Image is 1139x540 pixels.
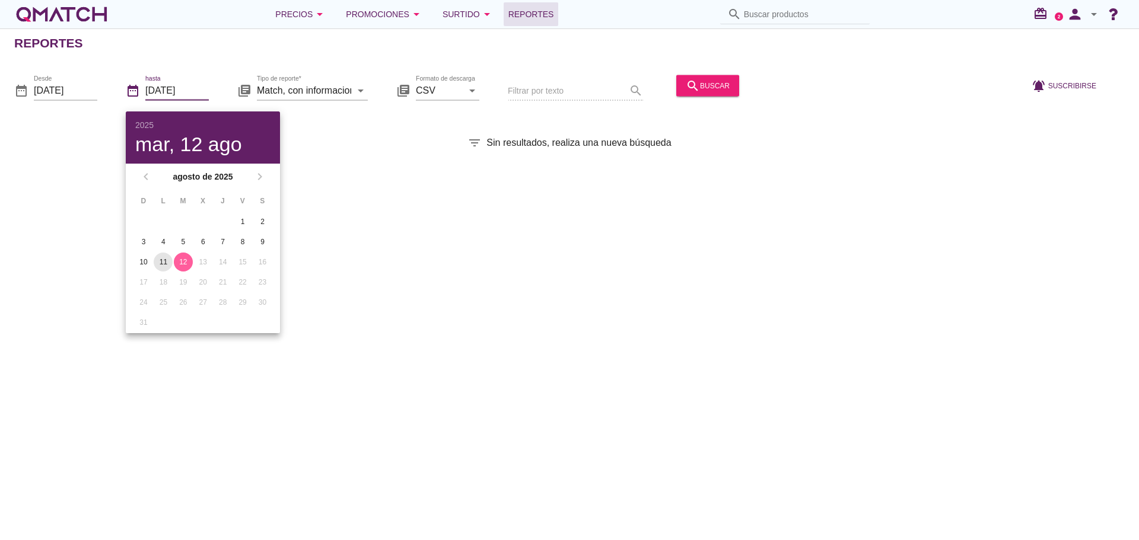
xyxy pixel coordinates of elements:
i: person [1063,6,1087,23]
button: 8 [233,232,252,251]
div: 2 [253,216,272,227]
div: 4 [154,237,173,247]
div: 2025 [135,121,271,129]
i: date_range [126,83,140,97]
th: L [154,191,172,211]
i: arrow_drop_down [480,7,494,21]
h2: Reportes [14,34,83,53]
th: D [134,191,152,211]
div: 8 [233,237,252,247]
a: white-qmatch-logo [14,2,109,26]
button: buscar [676,75,739,96]
div: 7 [214,237,233,247]
input: hasta [145,81,209,100]
i: filter_list [467,136,482,150]
div: Precios [275,7,327,21]
input: Buscar productos [744,5,863,24]
div: 6 [193,237,212,247]
button: 9 [253,232,272,251]
th: S [253,191,272,211]
i: arrow_drop_down [1087,7,1101,21]
span: Reportes [508,7,554,21]
div: mar, 12 ago [135,134,271,154]
button: 4 [154,232,173,251]
div: Promociones [346,7,424,21]
div: 10 [134,257,153,267]
i: arrow_drop_down [465,83,479,97]
button: Surtido [433,2,504,26]
button: 11 [154,253,173,271]
button: 7 [214,232,233,251]
div: 3 [134,237,153,247]
div: 9 [253,237,272,247]
span: Sin resultados, realiza una nueva búsqueda [486,136,671,150]
th: M [174,191,192,211]
button: 6 [193,232,212,251]
i: date_range [14,83,28,97]
button: 3 [134,232,153,251]
strong: agosto de 2025 [157,171,249,183]
button: Promociones [336,2,433,26]
i: search [686,78,700,92]
i: arrow_drop_down [354,83,368,97]
a: Reportes [504,2,559,26]
i: redeem [1033,7,1052,21]
button: Precios [266,2,336,26]
i: library_books [396,83,411,97]
i: arrow_drop_down [409,7,424,21]
button: 2 [253,212,272,231]
button: 5 [174,232,193,251]
th: V [233,191,252,211]
input: Formato de descarga [416,81,463,100]
div: 11 [154,257,173,267]
button: 10 [134,253,153,271]
span: Suscribirse [1048,80,1096,91]
a: 2 [1055,12,1063,21]
th: X [193,191,212,211]
i: library_books [237,83,252,97]
input: Tipo de reporte* [257,81,351,100]
text: 2 [1058,14,1061,19]
div: 12 [174,257,193,267]
i: arrow_drop_down [313,7,327,21]
th: J [214,191,232,211]
button: Suscribirse [1022,75,1106,96]
div: 5 [174,237,193,247]
div: buscar [686,78,730,92]
input: Desde [34,81,97,100]
button: 12 [174,253,193,271]
div: Surtido [443,7,494,21]
i: search [727,7,742,21]
div: 1 [233,216,252,227]
button: 1 [233,212,252,231]
i: notifications_active [1032,78,1048,92]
